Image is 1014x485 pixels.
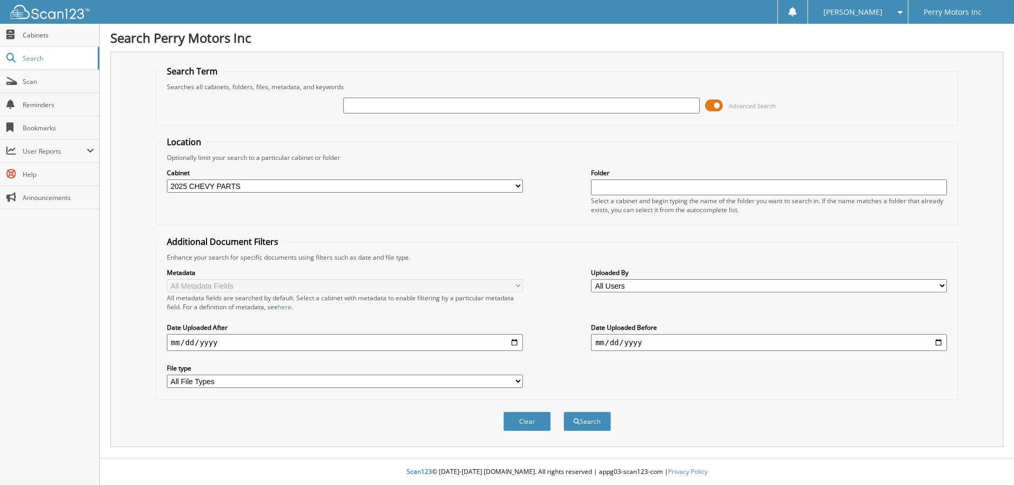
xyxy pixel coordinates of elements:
[162,65,223,77] legend: Search Term
[591,196,947,214] div: Select a cabinet and begin typing the name of the folder you want to search in. If the name match...
[110,29,1003,46] h1: Search Perry Motors Inc
[729,102,776,110] span: Advanced Search
[924,9,982,15] span: Perry Motors Inc
[167,293,523,311] div: All metadata fields are searched by default. Select a cabinet with metadata to enable filtering b...
[162,153,953,162] div: Optionally limit your search to a particular cabinet or folder
[100,459,1014,485] div: © [DATE]-[DATE] [DOMAIN_NAME]. All rights reserved | appg03-scan123-com |
[162,253,953,262] div: Enhance your search for specific documents using filters such as date and file type.
[823,9,882,15] span: [PERSON_NAME]
[591,168,947,177] label: Folder
[162,82,953,91] div: Searches all cabinets, folders, files, metadata, and keywords
[11,5,90,19] img: scan123-logo-white.svg
[167,268,523,277] label: Metadata
[23,147,87,156] span: User Reports
[23,54,92,63] span: Search
[23,123,94,132] span: Bookmarks
[23,170,94,179] span: Help
[407,467,432,476] span: Scan123
[167,168,523,177] label: Cabinet
[668,467,708,476] a: Privacy Policy
[564,412,611,431] button: Search
[167,323,523,332] label: Date Uploaded After
[23,100,94,109] span: Reminders
[167,364,523,373] label: File type
[591,323,947,332] label: Date Uploaded Before
[23,193,94,202] span: Announcements
[23,77,94,86] span: Scan
[162,236,284,248] legend: Additional Document Filters
[591,268,947,277] label: Uploaded By
[591,334,947,351] input: end
[278,302,292,311] a: here
[162,136,206,148] legend: Location
[23,31,94,40] span: Cabinets
[503,412,551,431] button: Clear
[167,334,523,351] input: start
